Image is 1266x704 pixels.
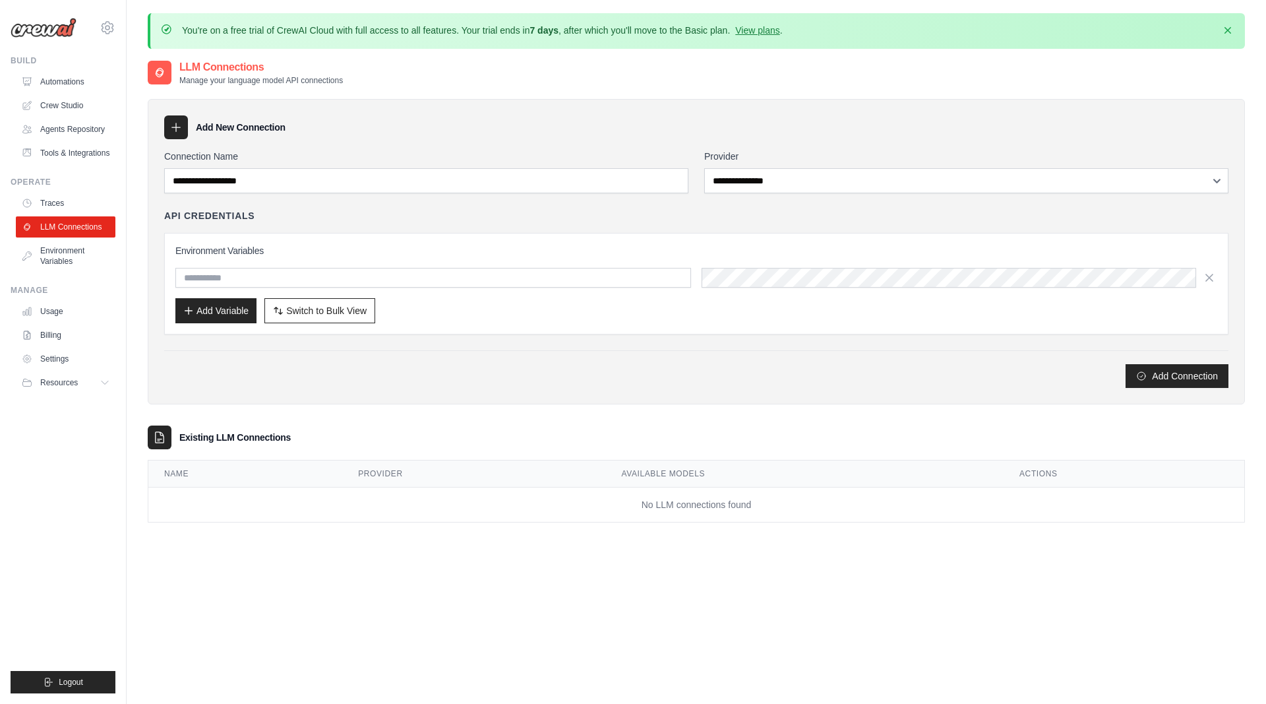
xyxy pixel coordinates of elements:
[182,24,783,37] p: You're on a free trial of CrewAI Cloud with full access to all features. Your trial ends in , aft...
[735,25,779,36] a: View plans
[16,71,115,92] a: Automations
[11,671,115,693] button: Logout
[286,304,367,317] span: Switch to Bulk View
[16,372,115,393] button: Resources
[196,121,286,134] h3: Add New Connection
[175,244,1217,257] h3: Environment Variables
[175,298,256,323] button: Add Variable
[16,119,115,140] a: Agents Repository
[148,488,1244,523] td: No LLM connections found
[16,143,115,164] a: Tools & Integrations
[164,150,688,163] label: Connection Name
[11,177,115,187] div: Operate
[16,95,115,116] a: Crew Studio
[529,25,558,36] strong: 7 days
[704,150,1228,163] label: Provider
[16,348,115,369] a: Settings
[11,285,115,296] div: Manage
[179,431,291,444] h3: Existing LLM Connections
[1004,461,1244,488] th: Actions
[179,75,343,86] p: Manage your language model API connections
[16,325,115,346] a: Billing
[11,55,115,66] div: Build
[164,209,255,222] h4: API Credentials
[40,377,78,388] span: Resources
[16,193,115,214] a: Traces
[148,461,342,488] th: Name
[342,461,605,488] th: Provider
[605,461,1004,488] th: Available Models
[59,677,83,688] span: Logout
[16,240,115,272] a: Environment Variables
[16,216,115,238] a: LLM Connections
[16,301,115,322] a: Usage
[1126,364,1228,388] button: Add Connection
[11,18,76,38] img: Logo
[179,59,343,75] h2: LLM Connections
[264,298,375,323] button: Switch to Bulk View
